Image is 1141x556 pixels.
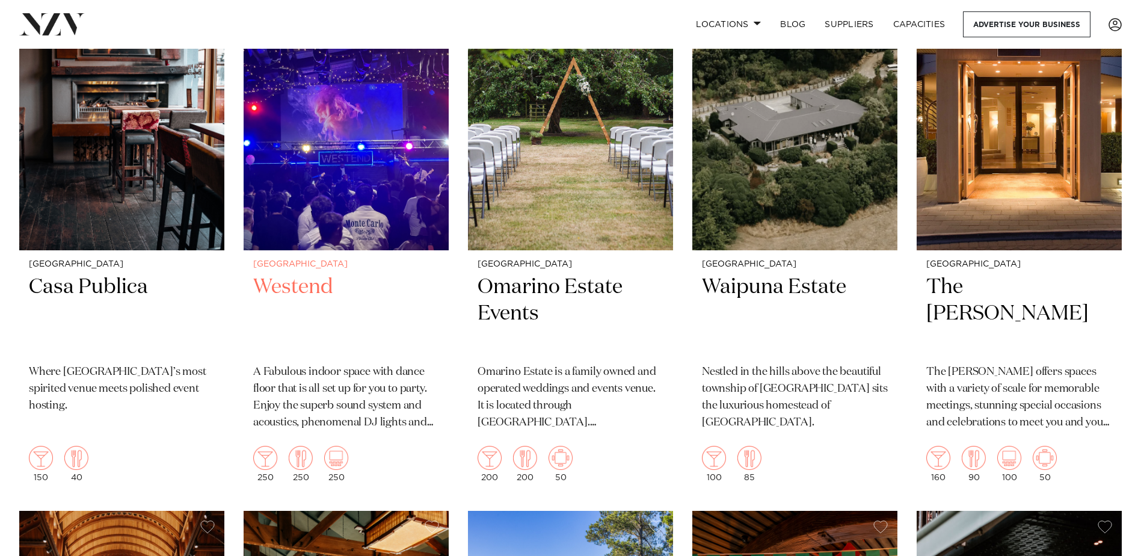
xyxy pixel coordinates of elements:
img: cocktail.png [253,446,277,470]
div: 250 [253,446,277,482]
img: dining.png [289,446,313,470]
div: 90 [962,446,986,482]
small: [GEOGRAPHIC_DATA] [702,260,888,269]
small: [GEOGRAPHIC_DATA] [926,260,1112,269]
p: The [PERSON_NAME] offers spaces with a variety of scale for memorable meetings, stunning special ... [926,364,1112,431]
div: 250 [324,446,348,482]
h2: Omarino Estate Events [478,274,663,355]
img: nzv-logo.png [19,13,85,35]
div: 160 [926,446,950,482]
div: 250 [289,446,313,482]
a: Locations [686,11,770,37]
h2: The [PERSON_NAME] [926,274,1112,355]
small: [GEOGRAPHIC_DATA] [478,260,663,269]
div: 150 [29,446,53,482]
img: cocktail.png [29,446,53,470]
div: 100 [702,446,726,482]
img: dining.png [737,446,761,470]
small: [GEOGRAPHIC_DATA] [253,260,439,269]
p: Omarino Estate is a family owned and operated weddings and events venue. It is located through [G... [478,364,663,431]
img: theatre.png [997,446,1021,470]
h2: Waipuna Estate [702,274,888,355]
img: cocktail.png [702,446,726,470]
small: [GEOGRAPHIC_DATA] [29,260,215,269]
a: Capacities [884,11,955,37]
a: SUPPLIERS [815,11,883,37]
div: 50 [1033,446,1057,482]
div: 85 [737,446,761,482]
img: meeting.png [1033,446,1057,470]
img: dining.png [513,446,537,470]
p: Nestled in the hills above the beautiful township of [GEOGRAPHIC_DATA] sits the luxurious homeste... [702,364,888,431]
img: theatre.png [324,446,348,470]
div: 100 [997,446,1021,482]
h2: Casa Publica [29,274,215,355]
img: cocktail.png [478,446,502,470]
a: Advertise your business [963,11,1090,37]
a: BLOG [770,11,815,37]
div: 200 [478,446,502,482]
p: Where [GEOGRAPHIC_DATA]’s most spirited venue meets polished event hosting. [29,364,215,415]
div: 50 [549,446,573,482]
h2: Westend [253,274,439,355]
img: meeting.png [549,446,573,470]
div: 200 [513,446,537,482]
img: cocktail.png [926,446,950,470]
div: 40 [64,446,88,482]
img: dining.png [962,446,986,470]
img: dining.png [64,446,88,470]
p: A Fabulous indoor space with dance floor that is all set up for you to party. Enjoy the superb so... [253,364,439,431]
